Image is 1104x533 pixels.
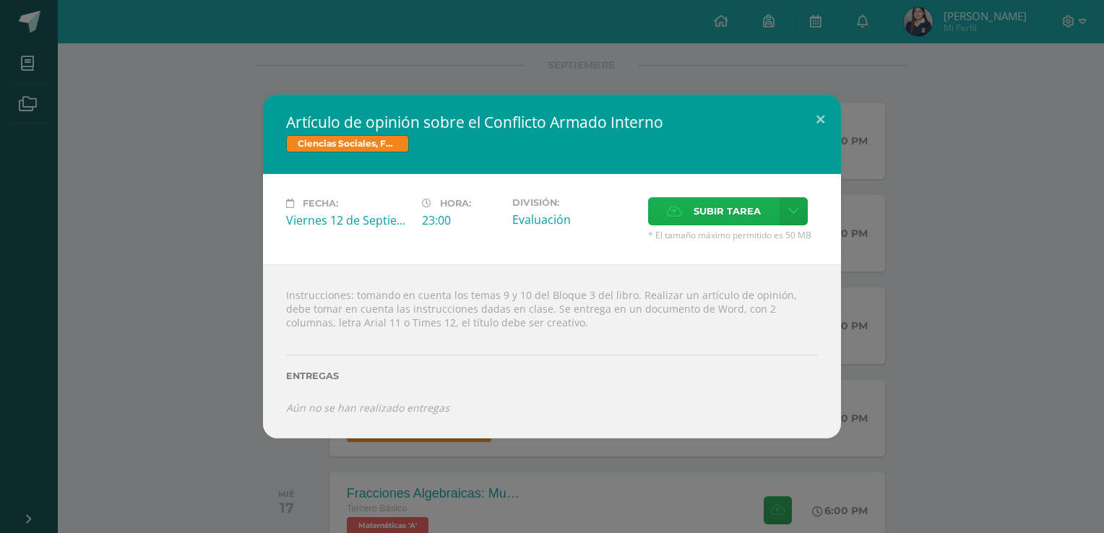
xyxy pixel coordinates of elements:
span: Ciencias Sociales, Formación Ciudadana e Interculturalidad [286,135,409,152]
span: Subir tarea [694,198,761,225]
div: Instrucciones: tomando en cuenta los temas 9 y 10 del Bloque 3 del libro. Realizar un artículo de... [263,264,841,438]
span: Hora: [440,198,471,209]
span: * El tamaño máximo permitido es 50 MB [648,229,818,241]
label: Entregas [286,370,818,381]
h2: Artículo de opinión sobre el Conflicto Armado Interno [286,112,818,132]
button: Close (Esc) [800,95,841,144]
label: División: [512,197,637,208]
div: 23:00 [422,212,501,228]
span: Fecha: [303,198,338,209]
div: Viernes 12 de Septiembre [286,212,410,228]
div: Evaluación [512,212,637,227]
i: Aún no se han realizado entregas [286,401,449,415]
